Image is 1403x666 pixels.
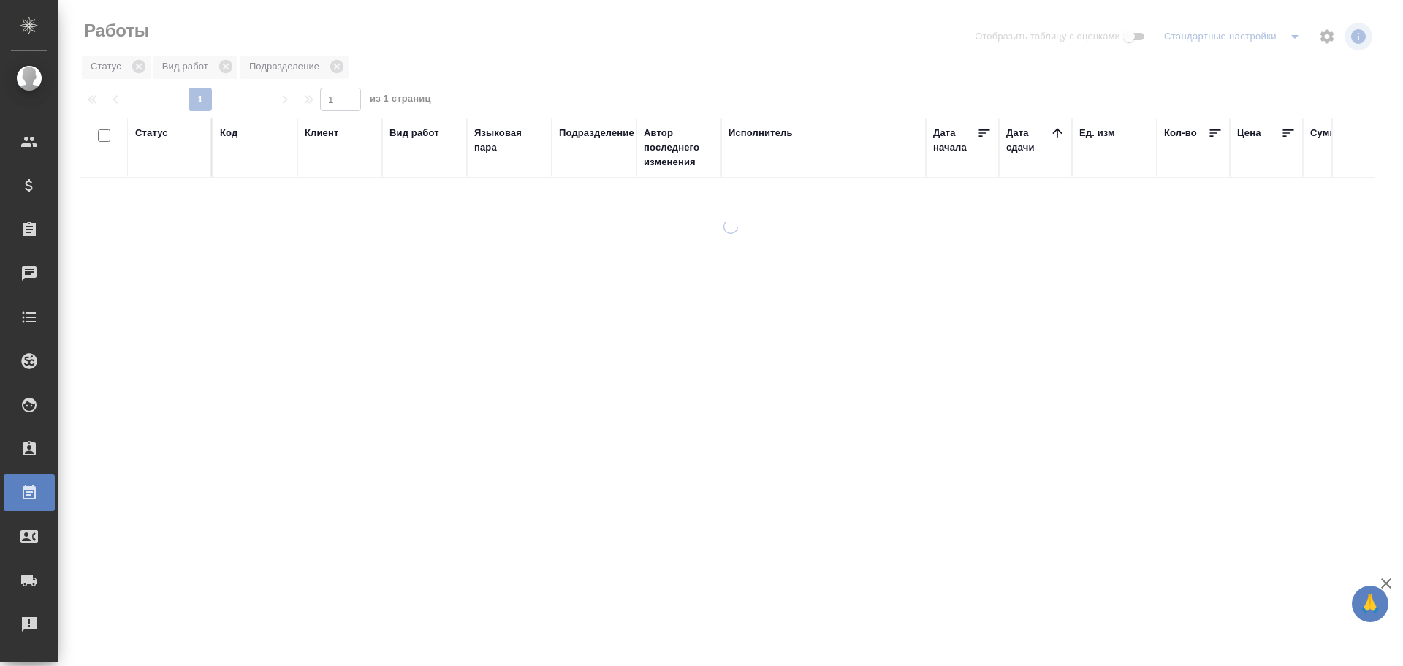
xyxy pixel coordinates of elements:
div: Подразделение [559,126,634,140]
div: Клиент [305,126,338,140]
div: Вид работ [389,126,439,140]
span: 🙏 [1358,589,1383,619]
button: 🙏 [1352,586,1388,622]
div: Код [220,126,237,140]
div: Языковая пара [474,126,544,155]
div: Кол-во [1164,126,1197,140]
div: Сумма [1310,126,1342,140]
div: Дата начала [933,126,977,155]
div: Дата сдачи [1006,126,1050,155]
div: Автор последнего изменения [644,126,714,170]
div: Статус [135,126,168,140]
div: Ед. изм [1079,126,1115,140]
div: Исполнитель [729,126,793,140]
div: Цена [1237,126,1261,140]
